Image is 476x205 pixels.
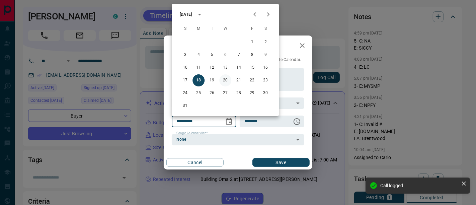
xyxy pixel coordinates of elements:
[290,115,304,128] button: Choose time, selected time is 6:00 AM
[246,49,258,61] button: 8
[219,62,231,74] button: 13
[380,183,459,188] div: Call logged
[259,22,271,36] span: Saturday
[192,87,205,99] button: 25
[206,74,218,86] button: 19
[192,74,205,86] button: 18
[233,62,245,74] button: 14
[259,36,271,48] button: 2
[261,8,275,21] button: Next month
[233,49,245,61] button: 7
[259,62,271,74] button: 16
[246,74,258,86] button: 22
[179,87,191,99] button: 24
[164,36,207,57] h2: Edit Task
[246,22,258,36] span: Friday
[219,22,231,36] span: Wednesday
[180,11,192,17] div: [DATE]
[219,87,231,99] button: 27
[219,49,231,61] button: 6
[176,131,209,135] label: Google Calendar Alert
[233,22,245,36] span: Thursday
[192,49,205,61] button: 4
[192,62,205,74] button: 11
[246,62,258,74] button: 15
[252,158,310,167] button: Save
[246,36,258,48] button: 1
[179,62,191,74] button: 10
[206,22,218,36] span: Tuesday
[172,134,304,145] div: None
[179,74,191,86] button: 17
[206,62,218,74] button: 12
[206,87,218,99] button: 26
[179,22,191,36] span: Sunday
[233,87,245,99] button: 28
[222,115,236,128] button: Choose date, selected date is Aug 18, 2025
[259,87,271,99] button: 30
[192,22,205,36] span: Monday
[219,74,231,86] button: 20
[259,74,271,86] button: 23
[246,87,258,99] button: 29
[179,100,191,112] button: 31
[248,8,261,21] button: Previous month
[194,9,205,20] button: calendar view is open, switch to year view
[259,49,271,61] button: 9
[233,74,245,86] button: 21
[179,49,191,61] button: 3
[166,158,224,167] button: Cancel
[206,49,218,61] button: 5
